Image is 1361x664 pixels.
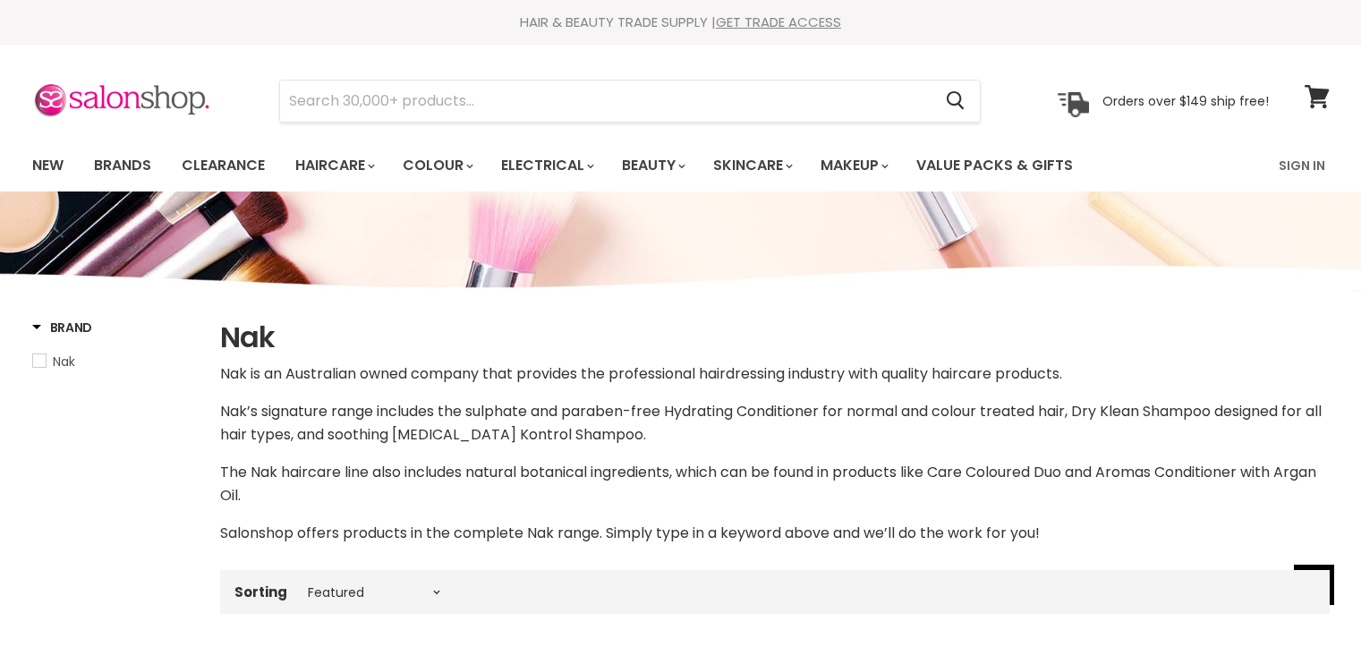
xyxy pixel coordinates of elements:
[32,319,93,336] h3: Brand
[220,362,1330,386] p: Nak is an Australian owned company that provides the professional hairdressing industry with qual...
[488,147,605,184] a: Electrical
[220,461,1330,507] p: The Nak haircare line also includes natural botanical ingredients, which can be found in products...
[282,147,386,184] a: Haircare
[1268,147,1336,184] a: Sign In
[932,81,980,122] button: Search
[81,147,165,184] a: Brands
[32,352,198,371] a: Nak
[19,140,1178,192] ul: Main menu
[220,319,1330,356] h1: Nak
[220,522,1330,545] p: Salonshop offers products in the complete Nak range. Simply type in a keyword above and we’ll do ...
[807,147,899,184] a: Makeup
[220,400,1330,447] p: Nak’s signature range includes the sulphate and paraben-free Hydrating Conditioner for normal and...
[608,147,696,184] a: Beauty
[10,13,1352,31] div: HAIR & BEAUTY TRADE SUPPLY |
[700,147,804,184] a: Skincare
[389,147,484,184] a: Colour
[234,584,287,600] label: Sorting
[19,147,77,184] a: New
[10,140,1352,192] nav: Main
[280,81,932,122] input: Search
[716,13,841,31] a: GET TRADE ACCESS
[53,353,75,370] span: Nak
[279,80,981,123] form: Product
[903,147,1086,184] a: Value Packs & Gifts
[1102,92,1269,108] p: Orders over $149 ship free!
[168,147,278,184] a: Clearance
